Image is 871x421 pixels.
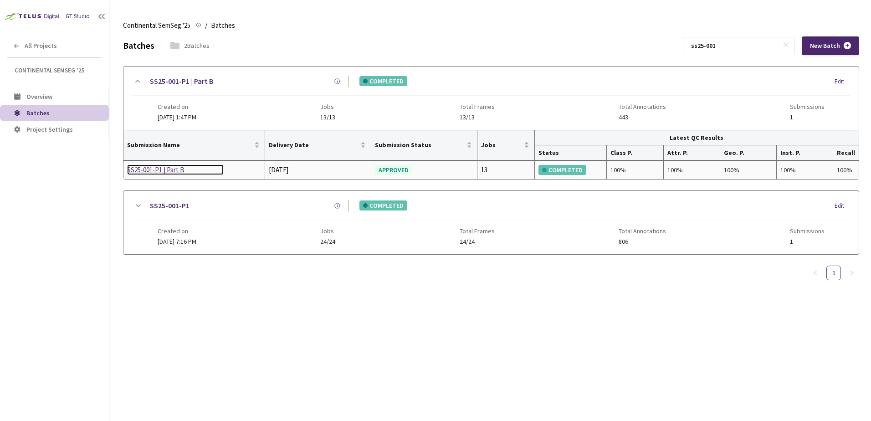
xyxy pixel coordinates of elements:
[780,165,829,175] div: 100%
[158,227,196,235] span: Created on
[810,42,840,50] span: New Batch
[269,141,358,149] span: Delivery Date
[610,165,659,175] div: 100%
[790,114,825,121] span: 1
[808,266,823,280] li: Previous Page
[375,141,465,149] span: Submission Status
[777,145,833,160] th: Inst. P.
[375,165,412,175] div: APPROVED
[619,227,666,235] span: Total Annotations
[477,130,534,160] th: Jobs
[123,130,265,160] th: Submission Name
[667,165,716,175] div: 100%
[845,266,859,280] li: Next Page
[686,37,783,54] input: Search
[619,114,666,121] span: 443
[837,165,855,175] div: 100%
[359,76,407,86] div: COMPLETED
[619,103,666,110] span: Total Annotations
[15,67,96,74] span: Continental SemSeg '25
[813,270,818,276] span: left
[835,77,850,86] div: Edit
[790,238,825,245] span: 1
[790,227,825,235] span: Submissions
[123,39,154,52] div: Batches
[849,270,855,276] span: right
[123,67,859,130] div: SS25-001-P1 | Part BCOMPLETEDEditCreated on[DATE] 1:47 PMJobs13/13Total Frames13/13Total Annotati...
[481,164,530,175] div: 13
[607,145,663,160] th: Class P.
[826,266,841,280] li: 1
[538,165,586,175] div: COMPLETED
[460,103,495,110] span: Total Frames
[808,266,823,280] button: left
[835,201,850,210] div: Edit
[127,141,252,149] span: Submission Name
[320,238,335,245] span: 24/24
[158,113,196,121] span: [DATE] 1:47 PM
[26,125,73,133] span: Project Settings
[790,103,825,110] span: Submissions
[320,114,335,121] span: 13/13
[184,41,210,50] div: 2 Batches
[211,20,235,31] span: Batches
[123,191,859,254] div: SS25-001-P1COMPLETEDEditCreated on[DATE] 7:16 PMJobs24/24Total Frames24/24Total Annotations806Sub...
[460,114,495,121] span: 13/13
[535,130,859,145] th: Latest QC Results
[127,164,224,175] a: SS25-001-P1 | Part B
[481,141,522,149] span: Jobs
[359,200,407,210] div: COMPLETED
[845,266,859,280] button: right
[265,130,371,160] th: Delivery Date
[664,145,720,160] th: Attr. P.
[460,227,495,235] span: Total Frames
[205,20,207,31] li: /
[158,103,196,110] span: Created on
[269,164,367,175] div: [DATE]
[150,76,213,87] a: SS25-001-P1 | Part B
[26,109,50,117] span: Batches
[371,130,478,160] th: Submission Status
[827,266,840,280] a: 1
[619,238,666,245] span: 806
[535,145,607,160] th: Status
[150,200,190,211] a: SS25-001-P1
[123,20,190,31] span: Continental SemSeg '25
[26,92,52,101] span: Overview
[460,238,495,245] span: 24/24
[720,145,777,160] th: Geo. P.
[320,227,335,235] span: Jobs
[25,42,57,50] span: All Projects
[320,103,335,110] span: Jobs
[158,237,196,246] span: [DATE] 7:16 PM
[833,145,859,160] th: Recall
[66,12,90,21] div: GT Studio
[724,165,773,175] div: 100%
